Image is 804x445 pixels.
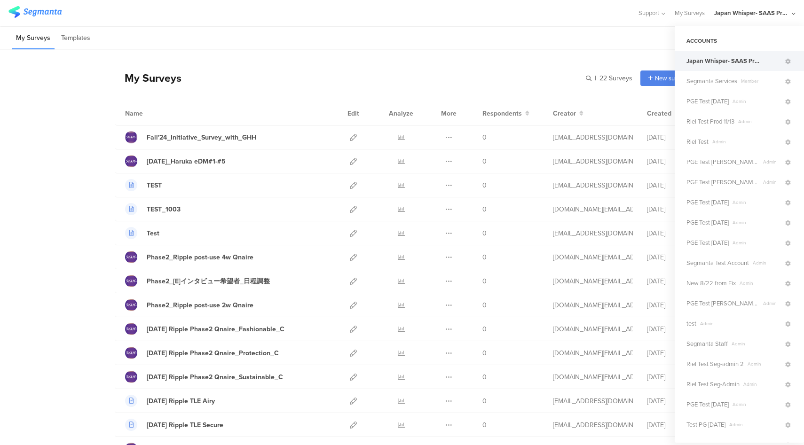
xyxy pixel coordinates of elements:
[482,324,487,334] span: 0
[147,420,223,430] div: Jan'22 Ripple TLE Secure
[647,133,703,142] div: [DATE]
[482,396,487,406] span: 0
[647,396,703,406] div: [DATE]
[686,359,744,368] span: Riel Test Seg-admin 2
[686,178,759,187] span: PGE Test Riel 7.24.24
[647,324,703,334] div: [DATE]
[725,421,784,428] span: Admin
[125,419,223,431] a: [DATE] Ripple TLE Secure
[729,199,784,206] span: Admin
[675,33,804,49] div: ACCOUNTS
[686,339,728,348] span: Segmanta Staff
[482,348,487,358] span: 0
[686,238,729,247] span: PGE Test 4.30.24
[686,218,729,227] span: PGE Test 7.10.24
[553,228,633,238] div: wakino.h@pg.com
[553,300,633,310] div: mano.tm@pg.com
[686,319,696,328] span: test
[647,180,703,190] div: [DATE]
[686,400,729,409] span: PGE Test 2.28.24
[553,372,633,382] div: mano.tm@pg.com
[57,27,95,49] li: Templates
[482,204,487,214] span: 0
[686,258,749,267] span: Segmanta Test Account
[729,219,784,226] span: Admin
[553,252,633,262] div: mano.tm@pg.com
[125,347,279,359] a: [DATE] Ripple Phase2 Qnaire_Protection_C
[655,74,686,83] span: New survey
[686,420,725,429] span: Test PG 5.22.24
[482,156,487,166] span: 0
[749,259,784,266] span: Admin
[125,275,270,287] a: Phase2_[E]インタビュー希望者_日程調整
[647,276,703,286] div: [DATE]
[482,252,487,262] span: 0
[638,8,659,17] span: Support
[647,300,703,310] div: [DATE]
[686,198,729,207] span: PGE Test 6.19.24
[482,276,487,286] span: 0
[728,340,784,347] span: Admin
[553,109,583,118] button: Creator
[482,420,487,430] span: 0
[147,348,279,358] div: Jan'22 Ripple Phase2 Qnaire_Protection_C
[686,380,740,389] span: Riel Test Seg-Admin
[125,395,215,407] a: [DATE] Ripple TLE Airy
[343,101,363,125] div: Edit
[553,324,633,334] div: mano.tm@pg.com
[759,179,784,186] span: Admin
[125,109,181,118] div: Name
[686,97,729,106] span: PGE Test 4.8.24
[482,109,529,118] button: Respondents
[686,77,737,86] span: Segmanta Services
[686,299,759,308] span: PGE Test Riel 6.5.24
[12,27,55,49] li: My Surveys
[736,280,784,287] span: Admin
[147,324,284,334] div: Jan'22 Ripple Phase2 Qnaire_Fashionable_C
[709,138,784,145] span: Admin
[737,78,784,85] span: Member
[686,137,709,146] span: Riel Test
[125,179,162,191] a: TEST
[125,299,253,311] a: Phase2_Ripple post-use 2w Qnaire
[8,6,62,18] img: segmanta logo
[759,300,784,307] span: Admin
[729,401,784,408] span: Admin
[482,133,487,142] span: 0
[729,239,784,246] span: Admin
[125,155,226,167] a: [DATE]_Haruka eDM#1-#5
[599,73,632,83] span: 22 Surveys
[553,180,633,190] div: fukushima.yf.1@pg.com
[714,8,789,17] div: Japan Whisper- SAAS Project
[647,252,703,262] div: [DATE]
[147,204,181,214] div: TEST_1003
[647,420,703,430] div: [DATE]
[115,70,181,86] div: My Surveys
[729,98,784,105] span: Admin
[593,73,598,83] span: |
[647,109,679,118] button: Created
[125,371,283,383] a: [DATE] Ripple Phase2 Qnaire_Sustainable_C
[147,228,159,238] div: Test
[125,203,181,215] a: TEST_1003
[482,300,487,310] span: 0
[147,133,256,142] div: Fall'24_Initiative_Survey_with_GHH
[553,420,633,430] div: wakino.h@pg.com
[734,118,784,125] span: Admin
[125,227,159,239] a: Test
[647,156,703,166] div: [DATE]
[647,204,703,214] div: [DATE]
[482,372,487,382] span: 0
[147,396,215,406] div: Jan'22 Ripple TLE Airy
[553,396,633,406] div: wakino.h@pg.com
[482,109,522,118] span: Respondents
[147,276,270,286] div: Phase2_[E]インタビュー希望者_日程調整
[147,156,226,166] div: Dec,2022_Haruka eDM#1-#5
[553,348,633,358] div: mano.tm@pg.com
[125,251,253,263] a: Phase2_Ripple post-use 4w Qnaire
[439,101,459,125] div: More
[744,360,784,367] span: Admin
[553,156,633,166] div: fukushima.yf.1@pg.com
[686,56,759,65] span: Japan Whisper- SAAS Project
[647,109,671,118] span: Created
